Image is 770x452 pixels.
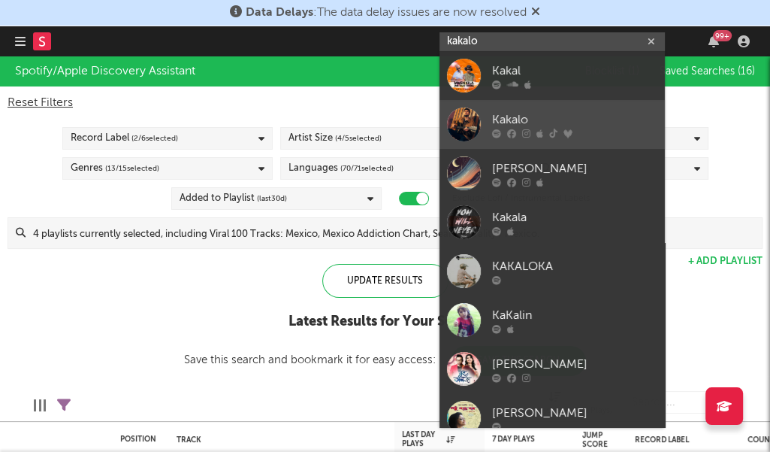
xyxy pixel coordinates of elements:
[582,431,608,449] div: Jump Score
[492,405,657,423] div: [PERSON_NAME]
[492,209,657,227] div: Kakala
[322,264,448,298] div: Update Results
[738,66,755,77] span: ( 16 )
[492,307,657,325] div: KaKalin
[660,66,755,77] span: Saved Searches
[57,384,71,427] div: Filters(1 filter active)
[288,159,394,177] div: Languages
[492,435,545,444] div: 7 Day Plays
[184,313,586,331] div: Latest Results for Your Search
[71,129,178,147] div: Record Label
[246,7,527,19] span: : The data delay issues are now resolved
[708,35,719,47] button: 99+
[624,391,736,414] input: Search...
[492,258,657,276] div: KAKALOKA
[439,296,665,344] a: KaKalin
[688,256,762,266] button: + Add Playlist
[105,159,159,177] span: ( 13 / 15 selected)
[8,94,762,112] div: Reset Filters
[26,218,762,248] input: 4 playlists currently selected, including Viral 100 Tracks: Mexico, Mexico Addiction Chart, Searc...
[492,62,657,80] div: Kakal
[15,62,195,80] div: Spotify/Apple Discovery Assistant
[340,159,394,177] span: ( 70 / 71 selected)
[439,198,665,247] a: Kakala
[439,344,665,393] a: [PERSON_NAME]
[492,160,657,178] div: [PERSON_NAME]
[439,51,665,100] a: Kakal
[713,30,732,41] div: 99 +
[257,190,287,208] span: (last 30 d)
[439,393,665,442] a: [PERSON_NAME]
[635,435,725,444] div: Record Label
[492,111,657,129] div: Kakalo
[439,247,665,296] a: KAKALOKA
[335,129,382,147] span: ( 4 / 5 selected)
[531,7,540,19] span: Dismiss
[131,129,178,147] span: ( 2 / 6 selected)
[71,159,159,177] div: Genres
[120,435,156,444] div: Position
[34,384,46,427] div: Edit Columns
[655,65,755,77] button: Saved Searches (16)
[177,435,379,444] div: Track
[180,190,287,208] div: Added to Playlist
[402,430,454,448] div: Last Day Plays
[246,7,313,19] span: Data Delays
[439,149,665,198] a: [PERSON_NAME]
[439,32,665,51] input: Search for artists
[492,356,657,374] div: [PERSON_NAME]
[288,129,382,147] div: Artist Size
[184,354,586,366] div: Save this search and bookmark it for easy access:
[439,100,665,149] a: Kakalo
